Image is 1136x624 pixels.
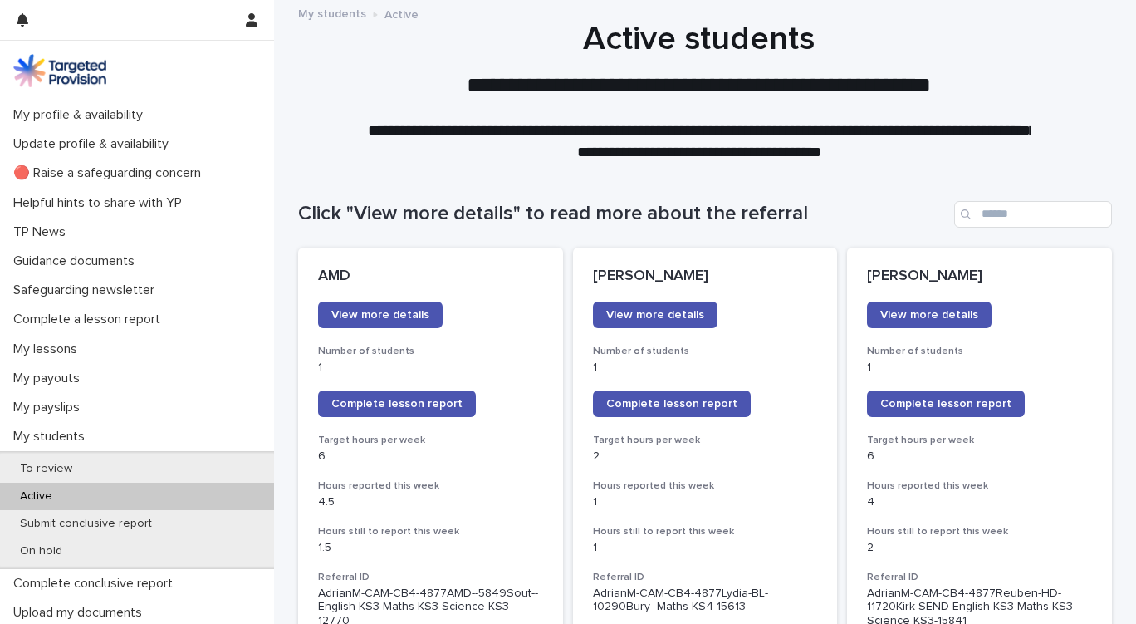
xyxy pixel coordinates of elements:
p: Complete a lesson report [7,312,174,327]
a: My students [298,3,366,22]
h3: Referral ID [593,571,818,584]
p: 2 [867,541,1092,555]
span: Complete lesson report [331,398,463,410]
h3: Number of students [593,345,818,358]
p: AMD [318,268,543,286]
p: Submit conclusive report [7,517,165,531]
h3: Hours still to report this week [593,525,818,538]
h3: Target hours per week [318,434,543,447]
span: View more details [880,309,978,321]
p: Safeguarding newsletter [7,283,168,298]
p: Upload my documents [7,605,155,621]
p: AdrianM-CAM-CB4-4877Lydia-BL-10290Bury--Maths KS4-15613 [593,587,818,615]
h3: Hours still to report this week [867,525,1092,538]
h3: Number of students [867,345,1092,358]
a: Complete lesson report [318,391,476,417]
p: 6 [867,450,1092,464]
p: 1 [593,495,818,509]
p: Helpful hints to share with YP [7,195,195,211]
p: 6 [318,450,543,464]
p: Complete conclusive report [7,576,186,592]
h1: Active students [292,19,1106,59]
a: View more details [318,302,443,328]
p: 4 [867,495,1092,509]
p: 1 [867,361,1092,375]
h3: Target hours per week [867,434,1092,447]
p: My payslips [7,400,93,415]
p: On hold [7,544,76,558]
p: My students [7,429,98,445]
p: TP News [7,224,79,240]
p: 1 [593,361,818,375]
h3: Referral ID [867,571,1092,584]
p: 1.5 [318,541,543,555]
p: [PERSON_NAME] [867,268,1092,286]
h1: Click "View more details" to read more about the referral [298,202,947,226]
a: View more details [593,302,717,328]
p: My payouts [7,371,93,386]
h3: Number of students [318,345,543,358]
p: My lessons [7,341,91,357]
a: View more details [867,302,992,328]
p: To review [7,462,86,476]
p: [PERSON_NAME] [593,268,818,286]
span: View more details [331,309,429,321]
p: Active [7,489,66,504]
p: 1 [318,361,543,375]
h3: Hours reported this week [867,479,1092,493]
input: Search [954,201,1112,228]
h3: Hours still to report this week [318,525,543,538]
img: M5nRWzHhSzIhMunXDL62 [13,54,106,87]
h3: Referral ID [318,571,543,584]
p: Guidance documents [7,253,148,269]
a: Complete lesson report [867,391,1025,417]
span: Complete lesson report [880,398,1011,410]
h3: Target hours per week [593,434,818,447]
p: 1 [593,541,818,555]
span: View more details [606,309,704,321]
p: 4.5 [318,495,543,509]
p: My profile & availability [7,107,156,123]
a: Complete lesson report [593,391,751,417]
h3: Hours reported this week [593,479,818,493]
p: Active [384,4,419,22]
h3: Hours reported this week [318,479,543,493]
p: 🔴 Raise a safeguarding concern [7,165,214,181]
p: 2 [593,450,818,464]
p: Update profile & availability [7,136,182,152]
span: Complete lesson report [606,398,737,410]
